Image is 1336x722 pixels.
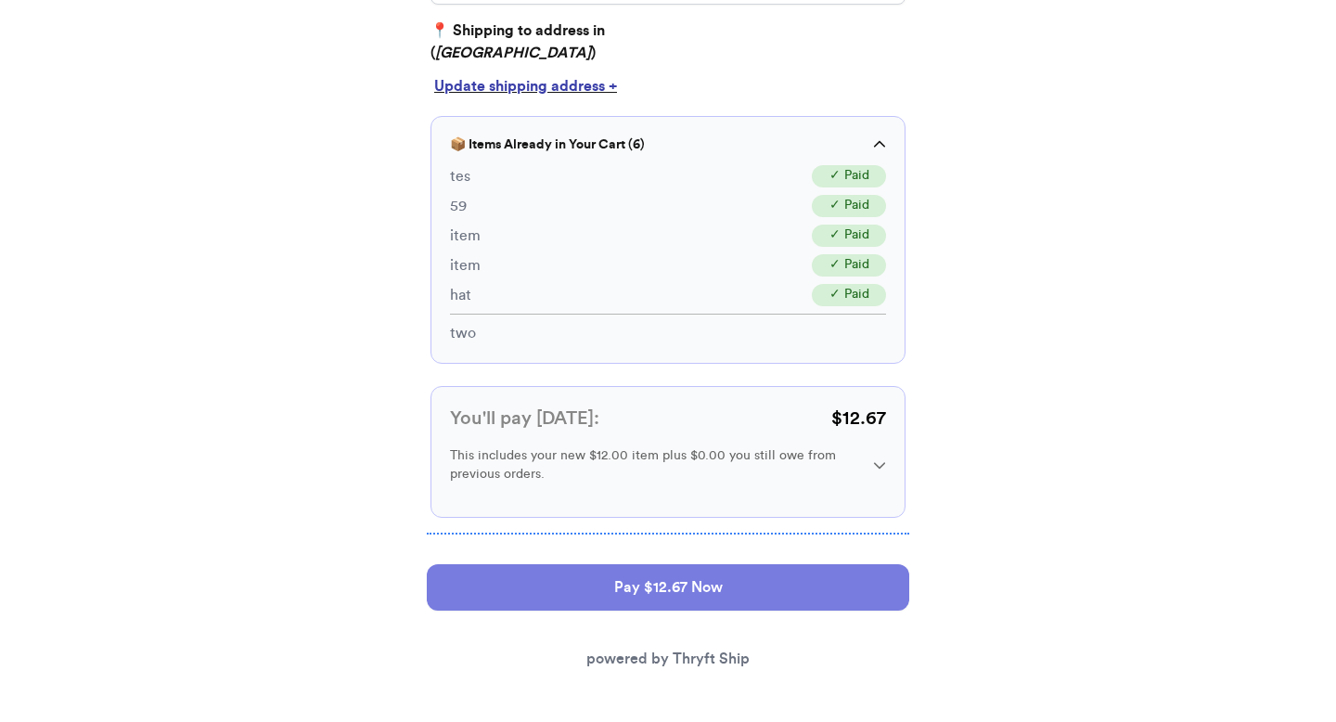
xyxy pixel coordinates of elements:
[450,406,599,432] h3: You'll pay [DATE]:
[435,45,591,60] em: [GEOGRAPHIC_DATA]
[434,75,902,97] div: Update shipping address +
[450,284,471,306] p: hat
[450,165,470,187] p: tes
[829,226,869,246] span: ✓ Paid
[829,285,869,305] span: ✓ Paid
[450,135,645,154] h3: 📦 Items Already in Your Cart ( 6 )
[450,195,467,217] p: 59
[450,322,476,344] p: two
[831,406,886,432] p: $ 12.67
[829,196,869,216] span: ✓ Paid
[427,564,909,611] button: Pay $12.67 Now
[829,166,869,187] span: ✓ Paid
[450,254,481,277] p: item
[829,255,869,276] span: ✓ Paid
[430,19,906,64] p: 📍 Shipping to address in ( )
[450,446,858,483] p: This includes your new $12.00 item plus $0.00 you still owe from previous orders.
[586,651,750,666] a: powered by Thryft Ship
[450,225,481,247] p: item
